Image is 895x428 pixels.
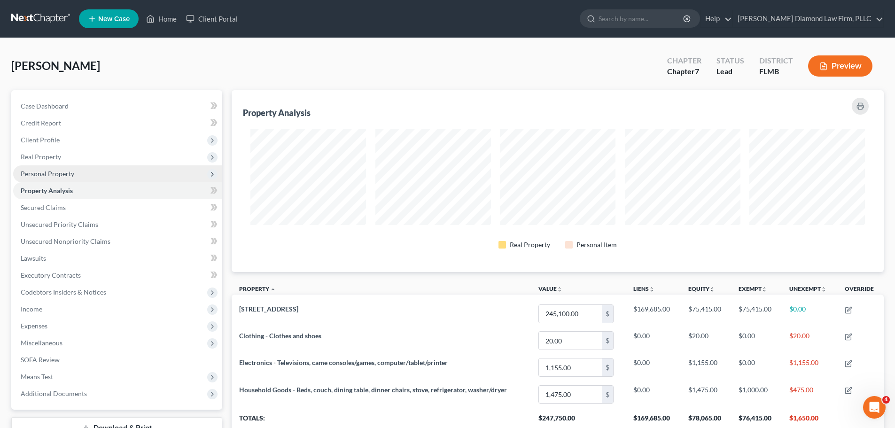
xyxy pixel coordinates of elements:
[21,271,81,279] span: Executory Contracts
[700,10,732,27] a: Help
[681,327,732,354] td: $20.00
[716,55,744,66] div: Status
[576,240,617,249] div: Personal Item
[626,327,680,354] td: $0.00
[181,10,242,27] a: Client Portal
[13,351,222,368] a: SOFA Review
[782,300,837,327] td: $0.00
[649,287,654,292] i: unfold_more
[782,381,837,408] td: $475.00
[21,254,46,262] span: Lawsuits
[695,67,699,76] span: 7
[21,153,61,161] span: Real Property
[709,287,715,292] i: unfold_more
[633,285,654,292] a: Liensunfold_more
[539,305,602,323] input: 0.00
[733,10,883,27] a: [PERSON_NAME] Diamond Law Firm, PLLC
[681,300,732,327] td: $75,415.00
[270,287,276,292] i: expand_less
[667,66,701,77] div: Chapter
[759,55,793,66] div: District
[739,285,767,292] a: Exemptunfold_more
[882,396,890,404] span: 4
[21,203,66,211] span: Secured Claims
[21,305,42,313] span: Income
[602,386,613,404] div: $
[539,386,602,404] input: 0.00
[21,119,61,127] span: Credit Report
[602,305,613,323] div: $
[782,327,837,354] td: $20.00
[759,66,793,77] div: FLMB
[13,115,222,132] a: Credit Report
[731,327,782,354] td: $0.00
[667,55,701,66] div: Chapter
[538,285,562,292] a: Valueunfold_more
[21,322,47,330] span: Expenses
[21,389,87,397] span: Additional Documents
[782,354,837,381] td: $1,155.00
[13,98,222,115] a: Case Dashboard
[731,300,782,327] td: $75,415.00
[688,285,715,292] a: Equityunfold_more
[557,287,562,292] i: unfold_more
[98,16,130,23] span: New Case
[13,182,222,199] a: Property Analysis
[243,107,311,118] div: Property Analysis
[731,354,782,381] td: $0.00
[239,285,276,292] a: Property expand_less
[510,240,550,249] div: Real Property
[716,66,744,77] div: Lead
[11,59,100,72] span: [PERSON_NAME]
[21,339,62,347] span: Miscellaneous
[21,356,60,364] span: SOFA Review
[13,216,222,233] a: Unsecured Priority Claims
[539,332,602,350] input: 0.00
[239,332,321,340] span: Clothing - Clothes and shoes
[21,102,69,110] span: Case Dashboard
[141,10,181,27] a: Home
[762,287,767,292] i: unfold_more
[13,233,222,250] a: Unsecured Nonpriority Claims
[13,250,222,267] a: Lawsuits
[626,300,680,327] td: $169,685.00
[13,267,222,284] a: Executory Contracts
[239,358,448,366] span: Electronics - Televisions, came consoles/games, computer/tablet/printer
[808,55,872,77] button: Preview
[681,381,732,408] td: $1,475.00
[599,10,685,27] input: Search by name...
[239,305,298,313] span: [STREET_ADDRESS]
[13,199,222,216] a: Secured Claims
[21,288,106,296] span: Codebtors Insiders & Notices
[21,237,110,245] span: Unsecured Nonpriority Claims
[21,170,74,178] span: Personal Property
[626,381,680,408] td: $0.00
[837,280,884,301] th: Override
[21,136,60,144] span: Client Profile
[626,354,680,381] td: $0.00
[539,358,602,376] input: 0.00
[789,285,826,292] a: Unexemptunfold_more
[821,287,826,292] i: unfold_more
[602,358,613,376] div: $
[239,386,507,394] span: Household Goods - Beds, couch, dining table, dinner chairs, stove, refrigerator, washer/dryer
[731,381,782,408] td: $1,000.00
[863,396,886,419] iframe: Intercom live chat
[21,373,53,381] span: Means Test
[681,354,732,381] td: $1,155.00
[602,332,613,350] div: $
[21,220,98,228] span: Unsecured Priority Claims
[21,187,73,195] span: Property Analysis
